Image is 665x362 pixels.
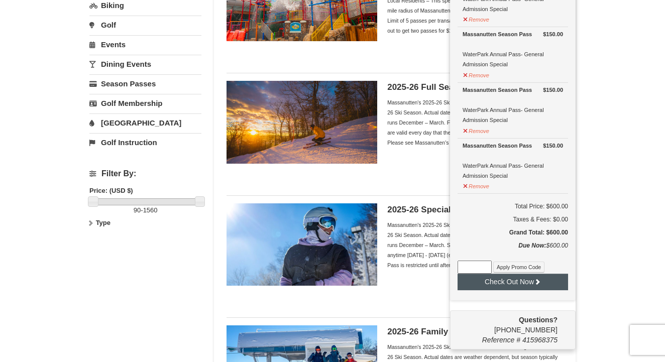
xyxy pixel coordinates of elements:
div: WaterPark Annual Pass- General Admission Special [463,85,563,125]
strong: $150.00 [543,85,563,95]
a: Golf Instruction [89,133,201,152]
label: - [89,205,201,215]
h5: Grand Total: $600.00 [458,227,568,237]
div: Massanutten Season Pass [463,141,563,151]
h4: Filter By: [89,169,201,178]
strong: Due Now: [518,242,546,249]
a: Dining Events [89,55,201,73]
img: 6619937-198-dda1df27.jpg [227,203,377,286]
span: Reference # [482,336,520,344]
strong: Type [96,219,110,226]
div: Massanutten's 2025-26 Ski Season Passes are valid throughout the 2025-26 Ski Season. Actual dates... [387,97,563,148]
strong: Price: (USD $) [89,187,133,194]
span: [PHONE_NUMBER] [458,315,558,334]
button: Remove [463,179,490,191]
div: Massanutten's 2025-26 Ski Season Passes are valid throughout the 2025-26 Ski Season. Actual dates... [387,220,563,270]
a: Golf [89,16,201,34]
div: Massanutten Season Pass [463,29,563,39]
button: Remove [463,124,490,136]
a: Season Passes [89,74,201,93]
strong: Questions? [519,316,558,324]
button: Remove [463,68,490,80]
strong: $150.00 [543,141,563,151]
h5: 2025-26 Full Season Individual Ski Pass [387,82,563,92]
a: Golf Membership [89,94,201,112]
div: WaterPark Annual Pass- General Admission Special [463,29,563,69]
a: [GEOGRAPHIC_DATA] [89,113,201,132]
img: 6619937-208-2295c65e.jpg [227,81,377,163]
span: 1560 [143,206,158,214]
a: Events [89,35,201,54]
span: 90 [134,206,141,214]
div: Massanutten Season Pass [463,85,563,95]
h5: 2025-26 Family of 3 Ski Season Passes [387,327,563,337]
div: Taxes & Fees: $0.00 [458,214,568,224]
h6: Total Price: $600.00 [458,201,568,211]
button: Remove [463,12,490,25]
h5: 2025-26 Special Value Season Pass - Adult [387,205,563,215]
button: Check Out Now [458,274,568,290]
strong: $150.00 [543,29,563,39]
div: $600.00 [458,240,568,261]
span: 415968375 [522,336,558,344]
button: Apply Promo Code [493,262,544,273]
div: WaterPark Annual Pass- General Admission Special [463,141,563,181]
